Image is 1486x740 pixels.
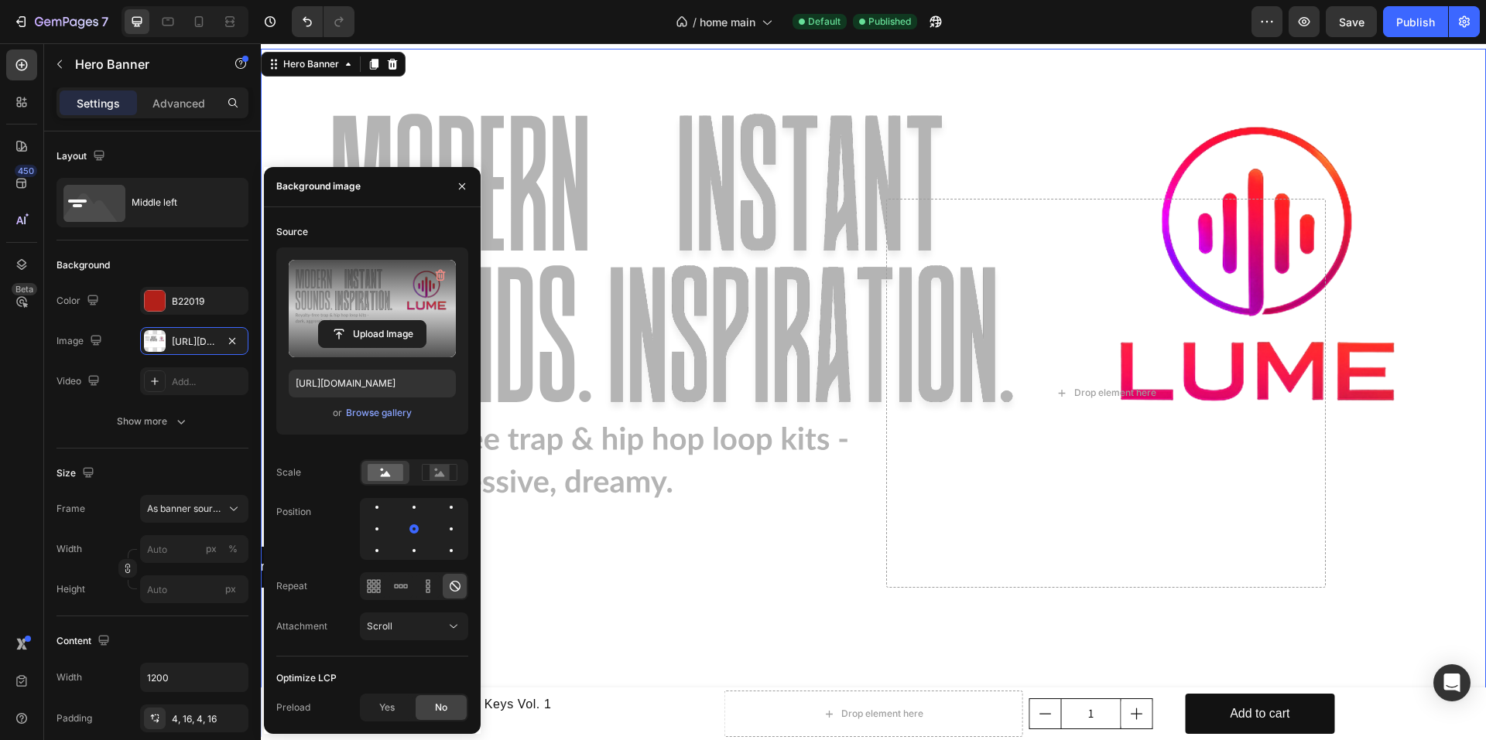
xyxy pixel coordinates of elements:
[172,295,245,309] div: B22019
[56,542,82,556] label: Width
[813,343,895,356] div: Drop element here
[15,165,37,177] div: 450
[56,711,92,725] div: Padding
[969,660,1029,682] div: Add to cart
[141,663,248,691] input: Auto
[228,542,238,556] div: %
[292,6,354,37] div: Undo/Redo
[276,505,311,519] div: Position
[225,583,236,595] span: px
[318,320,426,348] button: Upload Image
[1326,6,1377,37] button: Save
[1396,14,1435,30] div: Publish
[56,258,110,272] div: Background
[147,502,223,516] span: As banner source
[800,656,861,685] input: quantity
[56,371,103,392] div: Video
[333,404,342,422] span: or
[6,6,115,37] button: 7
[132,185,226,220] div: Middle left
[56,582,85,596] label: Height
[56,670,82,684] div: Width
[276,179,361,193] div: Background image
[261,43,1486,740] iframe: Design area
[276,225,308,239] div: Source
[693,14,697,30] span: /
[276,619,327,633] div: Attachment
[140,495,248,523] button: As banner source
[224,540,242,558] button: px
[140,575,248,603] input: px
[808,15,841,29] span: Default
[276,701,310,714] div: Preload
[360,612,468,640] button: Scroll
[101,12,108,31] p: 7
[379,701,395,714] span: Yes
[276,465,301,479] div: Scale
[56,463,98,484] div: Size
[580,664,663,677] div: Drop element here
[56,146,108,167] div: Layout
[289,370,456,397] input: https://example.com/image.jpg
[12,283,37,295] div: Beta
[700,14,755,30] span: home main
[56,408,248,435] button: Show more
[202,540,221,558] button: %
[77,95,120,111] p: Settings
[117,414,189,429] div: Show more
[172,712,245,726] div: 4, 16, 4, 16
[1339,15,1364,29] span: Save
[56,331,105,352] div: Image
[1383,6,1448,37] button: Publish
[367,620,392,632] span: Scroll
[56,291,102,312] div: Color
[276,671,337,685] div: Optimize LCP
[861,656,892,685] button: increment
[172,335,217,349] div: [URL][DOMAIN_NAME]
[346,406,412,420] div: Browse gallery
[769,656,800,685] button: decrement
[924,650,1073,691] button: Add to cart
[56,502,85,516] label: Frame
[140,535,248,563] input: px%
[56,631,113,652] div: Content
[152,95,205,111] p: Advanced
[868,15,911,29] span: Published
[276,579,307,593] div: Repeat
[1433,664,1471,701] div: Open Intercom Messenger
[206,542,217,556] div: px
[435,701,447,714] span: No
[75,55,207,73] p: Hero Banner
[345,405,413,421] button: Browse gallery
[172,375,245,389] div: Add...
[19,14,81,28] div: Hero Banner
